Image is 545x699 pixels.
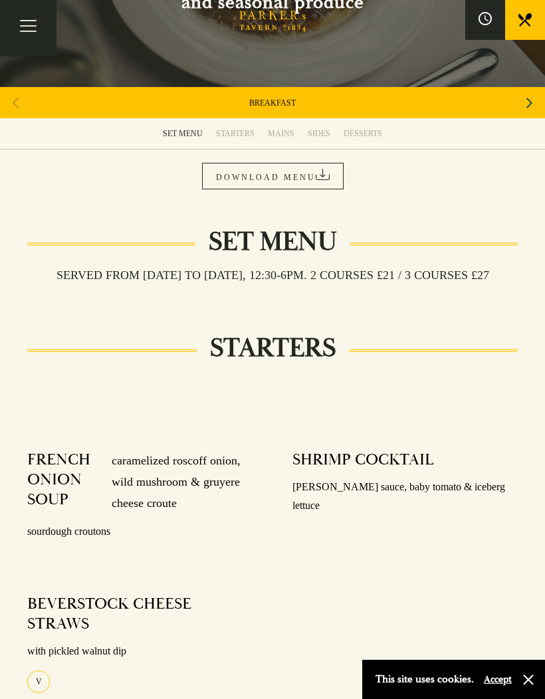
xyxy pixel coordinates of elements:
p: caramelized roscoff onion, wild mushroom & gruyere cheese croute [98,450,253,514]
a: DESSERTS [337,118,389,149]
a: SET MENU [156,118,209,149]
a: BREAKFAST [249,98,296,108]
button: Close and accept [522,673,535,686]
h2: Set Menu [195,226,350,258]
div: SIDES [308,128,330,139]
a: SIDES [301,118,337,149]
p: sourdough croutons [27,522,253,542]
h4: SHRIMP COCKTAIL [292,450,434,470]
p: [PERSON_NAME] sauce, baby tomato & iceberg lettuce [292,478,518,516]
button: Accept [484,673,512,686]
a: DOWNLOAD MENU [202,163,344,189]
p: This site uses cookies. [376,670,474,689]
div: MAINS [268,128,294,139]
div: V [27,670,50,693]
h4: BEVERSTOCK CHEESE STRAWS [27,594,239,634]
div: Next slide [520,88,538,118]
div: SET MENU [163,128,203,139]
h3: Served from [DATE] to [DATE], 12:30-6pm. 2 COURSES £21 / 3 COURSES £27 [43,268,502,282]
h4: FRENCH ONION SOUP [27,450,98,514]
h2: STARTERS [197,332,349,364]
a: MAINS [261,118,301,149]
a: STARTERS [209,118,261,149]
div: DESSERTS [344,128,382,139]
p: with pickled walnut dip [27,642,253,661]
div: STARTERS [216,128,255,139]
